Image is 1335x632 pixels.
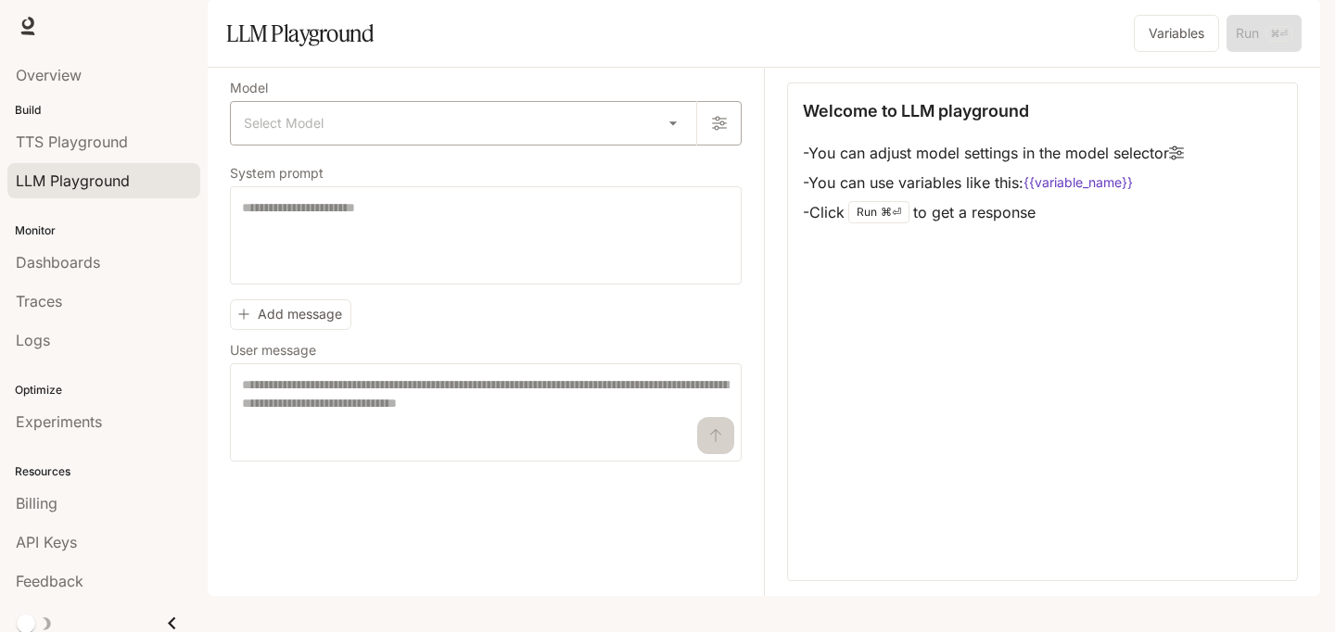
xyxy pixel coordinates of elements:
[803,138,1184,168] li: - You can adjust model settings in the model selector
[244,114,324,133] span: Select Model
[231,102,696,145] div: Select Model
[226,15,374,52] h1: LLM Playground
[803,168,1184,197] li: - You can use variables like this:
[230,344,316,357] p: User message
[881,207,901,218] p: ⌘⏎
[1134,15,1219,52] button: Variables
[848,201,909,223] div: Run
[230,82,268,95] p: Model
[230,299,351,330] button: Add message
[1023,173,1133,192] code: {{variable_name}}
[230,167,324,180] p: System prompt
[803,197,1184,227] li: - Click to get a response
[803,98,1029,123] p: Welcome to LLM playground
